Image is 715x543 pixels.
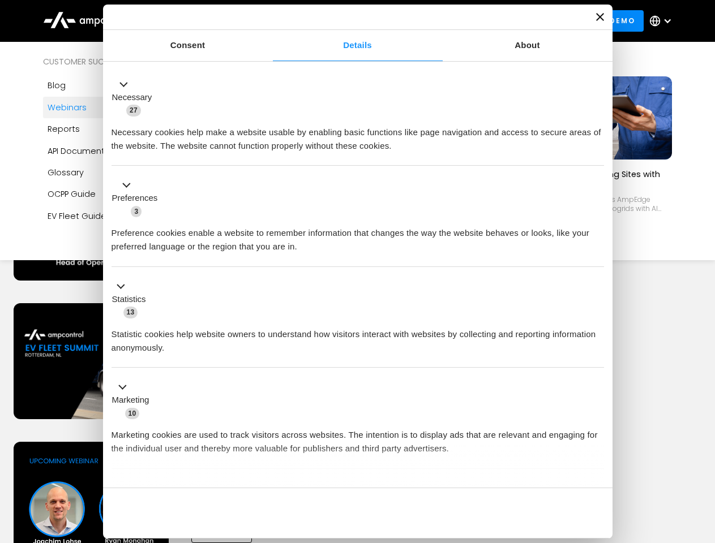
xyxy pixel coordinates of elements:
label: Marketing [112,394,149,407]
div: API Documentation [48,145,126,157]
a: EV Fleet Guide [43,205,183,227]
span: 3 [131,206,142,217]
span: 27 [126,105,141,116]
span: 13 [123,307,138,318]
a: About [443,30,613,61]
a: Webinars [43,97,183,118]
span: 2 [187,483,198,494]
label: Necessary [112,91,152,104]
button: Close banner [596,13,604,21]
div: OCPP Guide [48,188,96,200]
div: Customer success [43,55,183,68]
a: OCPP Guide [43,183,183,205]
div: Glossary [48,166,84,179]
button: Statistics (13) [112,279,153,319]
button: Okay [441,497,603,529]
div: Reports [48,123,80,135]
a: Glossary [43,162,183,183]
button: Preferences (3) [112,179,165,218]
span: 10 [125,408,140,419]
a: Consent [103,30,273,61]
div: EV Fleet Guide [48,210,106,222]
a: Blog [43,75,183,96]
button: Marketing (10) [112,381,156,420]
div: Blog [48,79,66,92]
div: Webinars [48,101,87,114]
a: API Documentation [43,140,183,162]
a: Reports [43,118,183,140]
div: Statistic cookies help website owners to understand how visitors interact with websites by collec... [112,319,604,355]
div: Marketing cookies are used to track visitors across websites. The intention is to display ads tha... [112,420,604,455]
label: Statistics [112,293,146,306]
button: Unclassified (2) [112,481,204,495]
button: Necessary (27) [112,77,159,117]
label: Preferences [112,192,158,205]
a: Details [273,30,443,61]
div: Necessary cookies help make a website usable by enabling basic functions like page navigation and... [112,117,604,153]
div: Preference cookies enable a website to remember information that changes the way the website beha... [112,218,604,253]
